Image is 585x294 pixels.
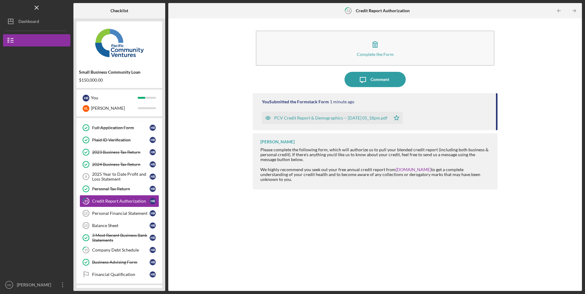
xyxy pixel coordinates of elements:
[79,78,160,83] div: $150,000.00
[150,271,156,277] div: H R
[262,99,329,104] div: You Submitted the Formstack Form
[83,95,89,101] div: H R
[150,137,156,143] div: H R
[92,138,150,142] div: Plaid ID Verification
[92,150,150,155] div: 2023 Business Tax Return
[3,279,70,291] button: HR[PERSON_NAME]
[92,248,150,252] div: Company Debt Schedule
[262,112,403,124] button: PCV Credit Report & Demographics -- [DATE] 05_18pm.pdf
[256,31,494,66] button: Complete the Form
[7,283,11,287] text: HR
[396,167,431,172] a: [DOMAIN_NAME]
[92,223,150,228] div: Balance Sheet
[92,186,150,191] div: Personal Tax Return
[80,158,159,171] a: 2024 Business Tax ReturnHR
[15,279,55,292] div: [PERSON_NAME]
[150,161,156,167] div: H R
[79,70,160,75] div: Small Business Community Loan
[150,222,156,229] div: H R
[260,147,491,182] div: Please complete the following form, which will authorize us to pull your blended credit report (i...
[91,103,138,113] div: [PERSON_NAME]
[84,211,88,215] tspan: 12
[92,125,150,130] div: Full Application Form
[80,134,159,146] a: Plaid ID VerificationHR
[330,99,354,104] time: 2025-09-30 21:18
[150,174,156,180] div: H R
[150,198,156,204] div: H R
[274,116,387,120] div: PCV Credit Report & Demographics -- [DATE] 05_18pm.pdf
[150,259,156,265] div: H R
[150,210,156,216] div: H R
[80,268,159,281] a: Financial QualificationHR
[260,139,295,144] div: [PERSON_NAME]
[80,232,159,244] a: 3 Most Recent Business Bank StatementsHR
[80,122,159,134] a: Full Application FormHR
[18,15,39,29] div: Dashboard
[80,219,159,232] a: 13Balance SheetHR
[150,186,156,192] div: H R
[92,162,150,167] div: 2024 Business Tax Return
[80,195,159,207] a: 11Credit Report AuthorizationHR
[150,149,156,155] div: H R
[371,72,389,87] div: Comment
[80,146,159,158] a: 2023 Business Tax ReturnHR
[91,93,138,103] div: You
[80,207,159,219] a: 12Personal Financial StatementHR
[346,9,350,13] tspan: 11
[110,8,128,13] b: Checklist
[92,199,150,204] div: Credit Report Authorization
[80,244,159,256] a: 15Company Debt ScheduleHR
[92,260,150,265] div: Business Advising Form
[85,175,87,178] tspan: 9
[150,125,156,131] div: H R
[92,233,150,243] div: 3 Most Recent Business Bank Statements
[76,24,162,61] img: Product logo
[80,256,159,268] a: Business Advising FormHR
[150,247,156,253] div: H R
[3,15,70,28] button: Dashboard
[80,183,159,195] a: Personal Tax ReturnHR
[83,105,89,112] div: V L
[92,172,150,182] div: 2025 Year to Date Profit and Loss Statement
[356,8,410,13] b: Credit Report Authorization
[150,235,156,241] div: H R
[84,248,88,252] tspan: 15
[345,72,406,87] button: Comment
[92,211,150,216] div: Personal Financial Statement
[357,52,394,57] div: Complete the Form
[92,272,150,277] div: Financial Qualification
[84,224,88,227] tspan: 13
[84,199,88,203] tspan: 11
[80,171,159,183] a: 92025 Year to Date Profit and Loss StatementHR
